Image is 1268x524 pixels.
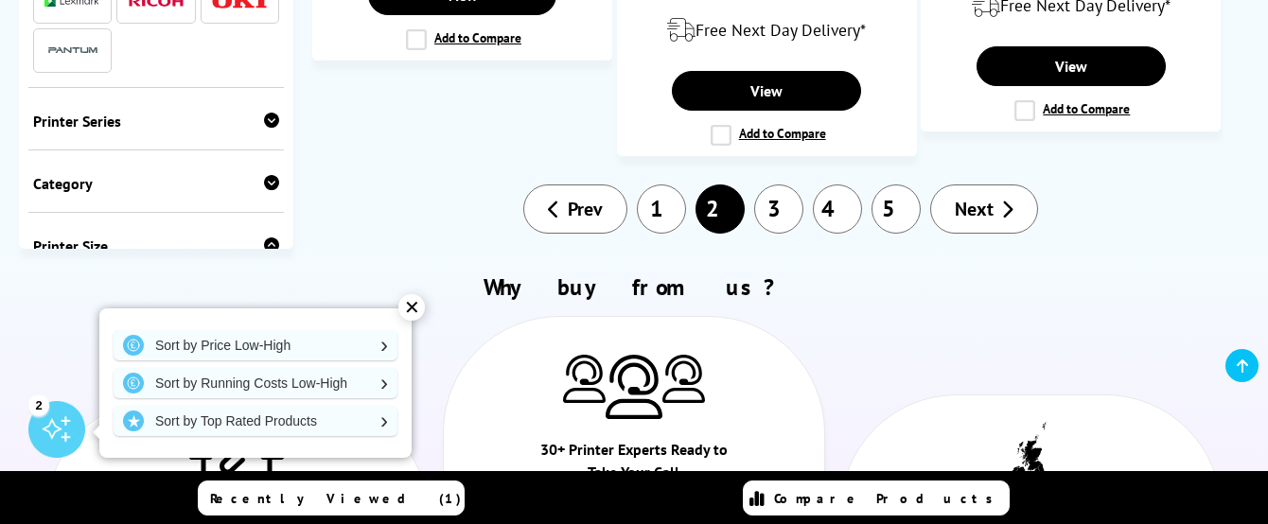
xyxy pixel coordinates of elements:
span: Prev [568,197,603,221]
h2: Why buy from us? [38,272,1230,302]
a: 3 [754,184,803,234]
a: Sort by Running Costs Low-High [114,368,397,398]
div: 30+ Printer Experts Ready to Take Your Call [539,438,730,493]
a: Next [930,184,1038,234]
label: Add to Compare [406,29,521,50]
div: modal_delivery [627,4,907,57]
label: Add to Compare [1014,100,1130,121]
a: Prev [523,184,627,234]
a: 4 [813,184,862,234]
a: Compare Products [743,480,1010,515]
div: Printer Size [33,236,279,255]
img: UK tax payer [1005,422,1057,509]
span: Compare Products [774,490,1003,507]
img: Pantum [44,39,101,61]
img: Printer Experts [606,355,662,420]
a: 5 [872,184,921,234]
span: Recently Viewed (1) [210,490,462,507]
div: Printer Series [33,112,279,131]
img: Printer Experts [662,355,705,403]
div: ✕ [398,294,425,321]
div: Category [33,174,279,193]
div: 2 [28,394,49,415]
a: 1 [637,184,686,234]
a: View [977,46,1165,86]
a: Sort by Top Rated Products [114,406,397,436]
img: Printer Experts [563,355,606,403]
a: Sort by Price Low-High [114,330,397,360]
label: Add to Compare [711,125,826,146]
span: Next [955,197,994,221]
a: View [672,71,860,111]
a: Recently Viewed (1) [198,480,465,515]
